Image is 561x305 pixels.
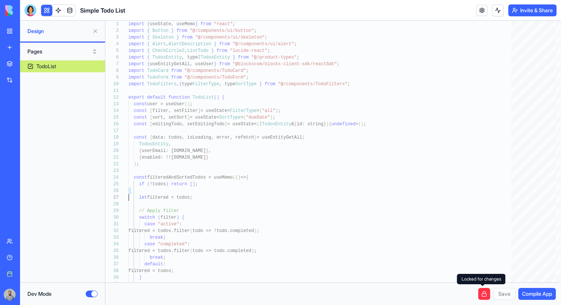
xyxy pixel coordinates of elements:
span: ; [254,248,256,253]
span: undefined [331,122,355,127]
span: } [195,21,198,27]
div: 23 [105,168,119,174]
span: { [147,42,150,47]
span: ; [273,115,275,120]
span: Design [27,27,89,35]
span: ( [190,248,193,253]
span: ; [137,162,139,167]
span: if [139,182,144,187]
button: Pages [24,46,101,57]
div: 14 [105,107,119,114]
span: = useState< [200,108,230,113]
div: 39 [105,274,119,281]
span: , [166,42,168,47]
span: const [134,115,147,120]
span: "@blockscom/blocks-client-sdk/reactSdk" [233,62,337,67]
span: TodoForm [147,75,168,80]
span: filtered = todos.filter [128,248,190,253]
div: 5 [105,47,119,54]
span: import [128,48,144,53]
span: } [211,48,214,53]
div: 33 [105,234,119,241]
span: { [147,28,150,33]
div: 26 [105,188,119,194]
div: 20 [105,147,119,154]
span: } [254,135,256,140]
span: from [182,35,193,40]
span: { [179,82,182,87]
span: ITodosEntity [259,122,291,127]
span: const [134,102,147,107]
div: 6 [105,54,119,61]
span: ) [270,115,273,120]
span: } [214,62,216,67]
div: 1 [105,21,119,27]
img: image_123650291_bsq8ao.jpg [4,289,16,301]
span: ) [326,122,329,127]
span: { [182,215,184,220]
span: ( [235,175,238,180]
span: ] [193,182,195,187]
span: , [177,82,179,87]
div: 7 [105,61,119,67]
span: from [171,75,182,80]
span: editingTodo, setEditingTodo [152,122,224,127]
span: filter, setFilter [152,108,198,113]
span: ; [257,228,259,233]
span: ; [278,108,280,113]
span: let [139,195,147,200]
span: ; [337,62,339,67]
span: const [134,175,147,180]
span: import [128,28,144,33]
span: sort, setSort [152,115,187,120]
span: from [219,42,230,47]
span: ) [187,102,190,107]
span: const [134,135,147,140]
span: "@/components/TodoCard" [184,68,246,73]
span: { [147,62,150,67]
div: 22 [105,161,119,168]
span: ( [302,135,305,140]
span: default [144,262,163,267]
span: ; [246,75,249,80]
span: import [128,55,144,60]
span: enabled: !![DOMAIN_NAME] [142,155,206,160]
span: : [163,262,166,267]
span: = useState< [227,122,256,127]
span: ; [294,42,297,47]
span: Alert [152,42,166,47]
span: > [240,115,243,120]
span: { [147,48,150,53]
div: Locked for changes [457,274,506,284]
span: ) [166,182,168,187]
span: from [171,68,182,73]
div: 37 [105,261,119,268]
span: switch [139,215,155,220]
span: import [128,75,144,80]
span: useEntityGetAll, useUser [150,62,214,67]
span: export [128,95,144,100]
span: from [177,28,187,33]
span: import [128,68,144,73]
span: ( [184,102,187,107]
div: 17 [105,127,119,134]
span: ; [268,48,270,53]
span: import [128,62,144,67]
div: 35 [105,248,119,254]
span: { [222,95,224,100]
span: filtered = todos.filter [128,228,190,233]
span: { [147,55,150,60]
span: "dueDate" [246,115,270,120]
span: } [206,148,209,153]
span: useState, useMemo [150,21,195,27]
span: ) [177,215,179,220]
h1: Simple Todo List [80,6,125,15]
span: "@/components/TodoFilters" [278,82,347,87]
span: TodoList [193,95,214,100]
span: from [217,48,227,53]
span: AlertDescription [168,42,211,47]
span: CheckCircle2 [152,48,184,53]
span: | [329,122,331,127]
div: 15 [105,114,119,121]
div: 29 [105,208,119,214]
